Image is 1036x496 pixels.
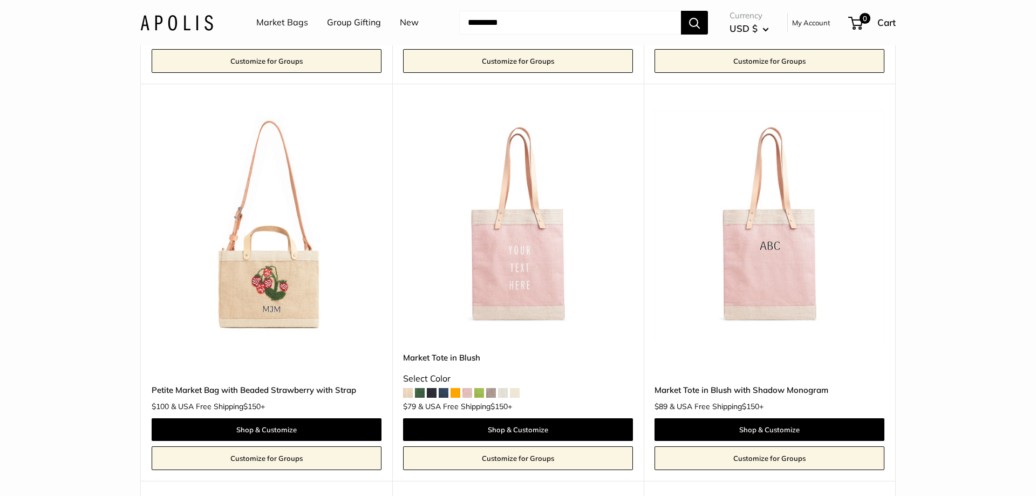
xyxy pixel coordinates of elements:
[655,446,884,470] a: Customize for Groups
[877,17,896,28] span: Cart
[459,11,681,35] input: Search...
[152,384,381,396] a: Petite Market Bag with Beaded Strawberry with Strap
[152,446,381,470] a: Customize for Groups
[403,49,633,73] a: Customize for Groups
[655,384,884,396] a: Market Tote in Blush with Shadow Monogram
[403,111,633,341] a: Market Tote in BlushMarket Tote in Blush
[256,15,308,31] a: Market Bags
[140,15,213,30] img: Apolis
[418,403,512,410] span: & USA Free Shipping +
[152,402,169,411] span: $100
[655,49,884,73] a: Customize for Groups
[327,15,381,31] a: Group Gifting
[9,455,115,487] iframe: Sign Up via Text for Offers
[403,351,633,364] a: Market Tote in Blush
[860,13,870,24] span: 0
[152,111,381,341] a: Petite Market Bag with Beaded Strawberry with StrapPetite Market Bag with Beaded Strawberry with ...
[730,23,758,34] span: USD $
[403,446,633,470] a: Customize for Groups
[171,403,265,410] span: & USA Free Shipping +
[730,8,769,23] span: Currency
[403,111,633,341] img: Market Tote in Blush
[400,15,419,31] a: New
[655,111,884,341] img: Market Tote in Blush with Shadow Monogram
[152,49,381,73] a: Customize for Groups
[670,403,764,410] span: & USA Free Shipping +
[730,20,769,37] button: USD $
[152,111,381,341] img: Petite Market Bag with Beaded Strawberry with Strap
[243,402,261,411] span: $150
[403,418,633,441] a: Shop & Customize
[490,402,508,411] span: $150
[655,418,884,441] a: Shop & Customize
[403,371,633,387] div: Select Color
[849,14,896,31] a: 0 Cart
[152,418,381,441] a: Shop & Customize
[655,402,667,411] span: $89
[792,16,830,29] a: My Account
[655,111,884,341] a: Market Tote in Blush with Shadow MonogramMarket Tote in Blush with Shadow Monogram
[742,402,759,411] span: $150
[681,11,708,35] button: Search
[403,402,416,411] span: $79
